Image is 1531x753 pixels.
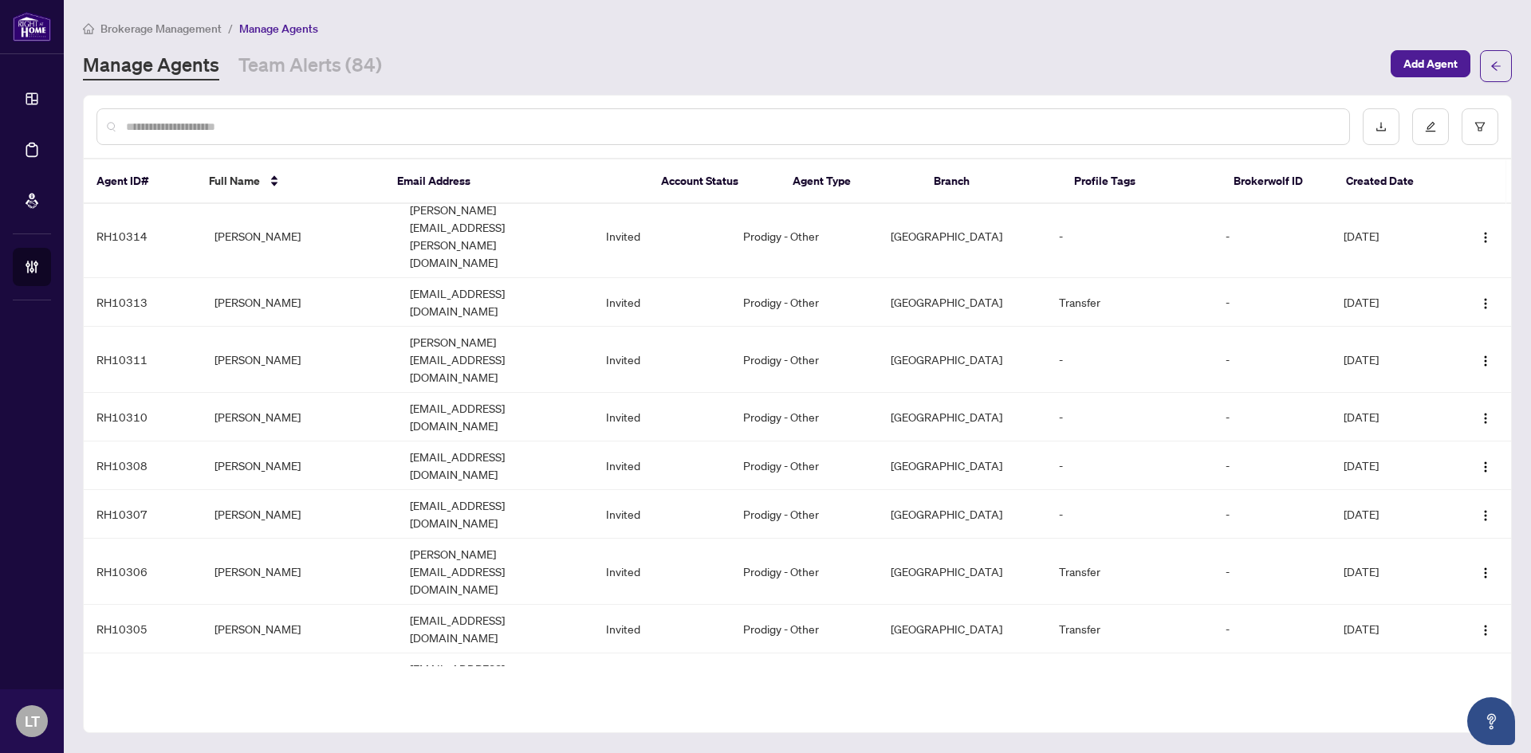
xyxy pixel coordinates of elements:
img: Logo [1479,297,1492,310]
td: Prodigy - Other [730,327,877,393]
td: [EMAIL_ADDRESS][DOMAIN_NAME] [397,278,593,327]
li: / [228,19,233,37]
td: - [1046,327,1213,393]
td: [DATE] [1331,393,1449,441]
th: Agent Type [780,159,921,204]
span: Manage Agents [239,22,318,36]
td: - [1213,278,1331,327]
th: Account Status [648,159,780,204]
img: Logo [1479,509,1492,522]
button: Logo [1473,501,1498,527]
td: - [1046,441,1213,490]
img: Logo [1479,231,1492,244]
td: - [1046,194,1213,278]
img: Logo [1479,461,1492,473]
td: Invited [593,605,730,653]
td: [PERSON_NAME] [202,653,398,720]
img: Logo [1479,624,1492,637]
td: Newmarket [878,653,1046,720]
span: filter [1474,121,1486,132]
td: Transfer [1046,539,1213,605]
td: [PERSON_NAME] [202,490,398,539]
td: Prodigy - Other [730,490,877,539]
span: edit [1425,121,1436,132]
td: - [1046,490,1213,539]
td: RH10307 [84,490,202,539]
button: Logo [1473,223,1498,249]
td: Invited [593,393,730,441]
td: Prodigy - Other [730,393,877,441]
span: Full Name [209,172,260,190]
td: [PERSON_NAME] [202,327,398,393]
td: [DATE] [1331,194,1449,278]
button: Logo [1473,559,1498,584]
td: RH10304 [84,653,202,720]
span: Add Agent [1403,51,1458,76]
td: [PERSON_NAME] [202,441,398,490]
td: [PERSON_NAME] [202,194,398,278]
th: Branch [921,159,1062,204]
td: Prodigy - Other [730,278,877,327]
button: Open asap [1467,697,1515,745]
td: [EMAIL_ADDRESS][DOMAIN_NAME] [397,490,593,539]
td: Prodigy - Other [730,441,877,490]
td: [PERSON_NAME] [202,393,398,441]
th: Brokerwolf ID [1221,159,1333,204]
td: Invited [593,490,730,539]
td: Transfer [1046,605,1213,653]
button: download [1363,108,1399,145]
td: RH10308 [84,441,202,490]
td: [GEOGRAPHIC_DATA] [878,194,1046,278]
button: Logo [1473,404,1498,429]
td: Invited [593,194,730,278]
td: [PERSON_NAME] [202,605,398,653]
td: RH10310 [84,393,202,441]
td: - [1046,393,1213,441]
td: [PERSON_NAME] [202,539,398,605]
td: [DATE] [1331,490,1449,539]
td: [PERSON_NAME] [202,278,398,327]
td: [DATE] [1331,539,1449,605]
span: LT [25,710,40,732]
td: [EMAIL_ADDRESS][DOMAIN_NAME] [397,393,593,441]
th: Agent ID# [84,159,196,204]
span: home [83,23,94,34]
td: [PERSON_NAME][EMAIL_ADDRESS][DOMAIN_NAME] [397,539,593,605]
img: Logo [1479,355,1492,367]
td: Prodigy - Other [730,605,877,653]
button: Logo [1473,453,1498,478]
a: Manage Agents [83,52,219,80]
img: Logo [1479,567,1492,579]
td: - [1046,653,1213,720]
button: edit [1412,108,1449,145]
td: [GEOGRAPHIC_DATA] [878,441,1046,490]
td: - [1213,539,1331,605]
button: filter [1462,108,1498,145]
td: Transfer [1046,278,1213,327]
img: Logo [1479,412,1492,425]
td: Invited [593,441,730,490]
td: Invited [593,278,730,327]
td: [GEOGRAPHIC_DATA] [878,393,1046,441]
td: Prodigy - Other [730,653,877,720]
td: - [1213,490,1331,539]
td: Invited [593,327,730,393]
td: Prodigy - Other [730,539,877,605]
td: - [1213,605,1331,653]
th: Profile Tags [1061,159,1221,204]
td: [DATE] [1331,605,1449,653]
td: RH10313 [84,278,202,327]
span: Brokerage Management [100,22,222,36]
td: RH10305 [84,605,202,653]
td: [GEOGRAPHIC_DATA] [878,278,1046,327]
td: [GEOGRAPHIC_DATA] [878,539,1046,605]
button: Logo [1473,616,1498,641]
a: Team Alerts (84) [238,52,382,80]
td: Prodigy - Other [730,194,877,278]
td: [DATE] [1331,327,1449,393]
button: Add Agent [1391,50,1470,77]
td: [GEOGRAPHIC_DATA] [878,490,1046,539]
td: - [1213,393,1331,441]
th: Created Date [1333,159,1446,204]
td: - [1213,441,1331,490]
